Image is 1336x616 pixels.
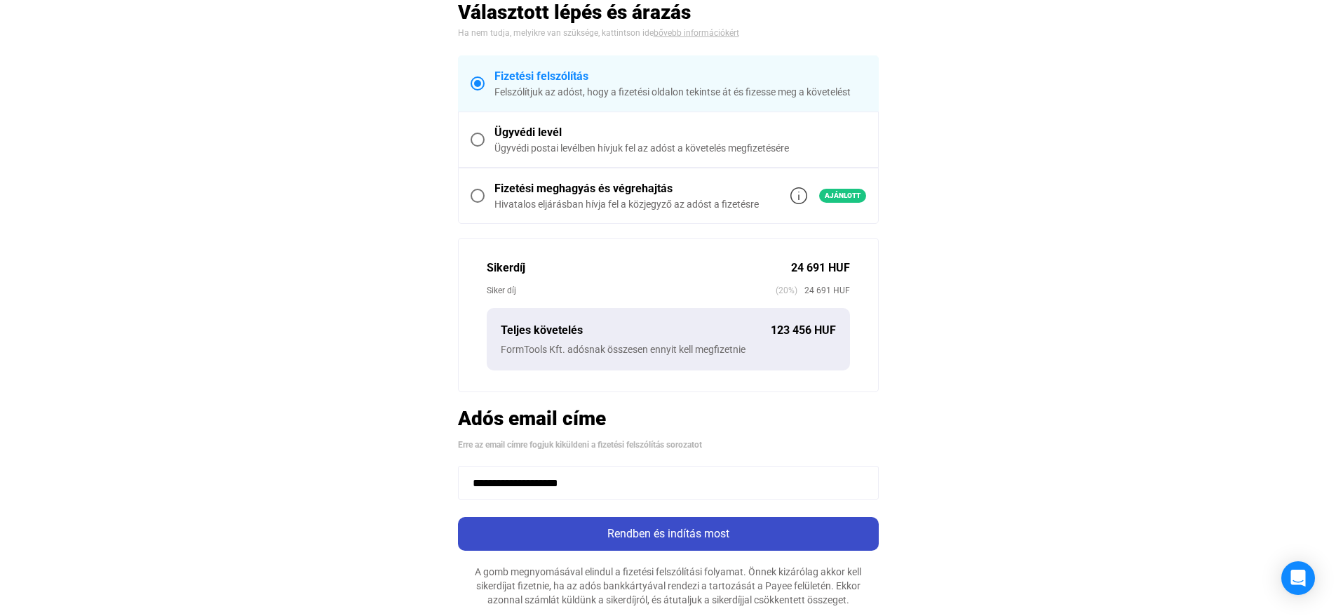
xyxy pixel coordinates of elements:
span: Ajánlott [819,189,866,203]
div: 123 456 HUF [771,322,836,339]
div: Fizetési meghagyás és végrehajtás [494,180,759,197]
span: (20%) [776,283,797,297]
div: Felszólítjuk az adóst, hogy a fizetési oldalon tekintse át és fizesse meg a követelést [494,85,866,99]
div: Fizetési felszólítás [494,68,866,85]
div: FormTools Kft. adósnak összesen ennyit kell megfizetnie [501,342,836,356]
span: 24 691 HUF [797,283,850,297]
a: info-grey-outlineAjánlott [790,187,866,204]
div: Hivatalos eljárásban hívja fel a közjegyző az adóst a fizetésre [494,197,759,211]
div: A gomb megnyomásával elindul a fizetési felszólítási folyamat. Önnek kizárólag akkor kell sikerdí... [458,565,879,607]
span: Ha nem tudja, melyikre van szüksége, kattintson ide [458,28,654,38]
h2: Adós email címe [458,406,879,431]
div: 24 691 HUF [791,260,850,276]
div: Rendben és indítás most [462,525,875,542]
div: Ügyvédi levél [494,124,866,141]
div: Erre az email címre fogjuk kiküldeni a fizetési felszólítás sorozatot [458,438,879,452]
div: Ügyvédi postai levélben hívjuk fel az adóst a követelés megfizetésére [494,141,866,155]
a: bővebb információkért [654,28,739,38]
div: Open Intercom Messenger [1281,561,1315,595]
button: Rendben és indítás most [458,517,879,551]
div: Sikerdíj [487,260,791,276]
div: Teljes követelés [501,322,771,339]
div: Siker díj [487,283,776,297]
img: info-grey-outline [790,187,807,204]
